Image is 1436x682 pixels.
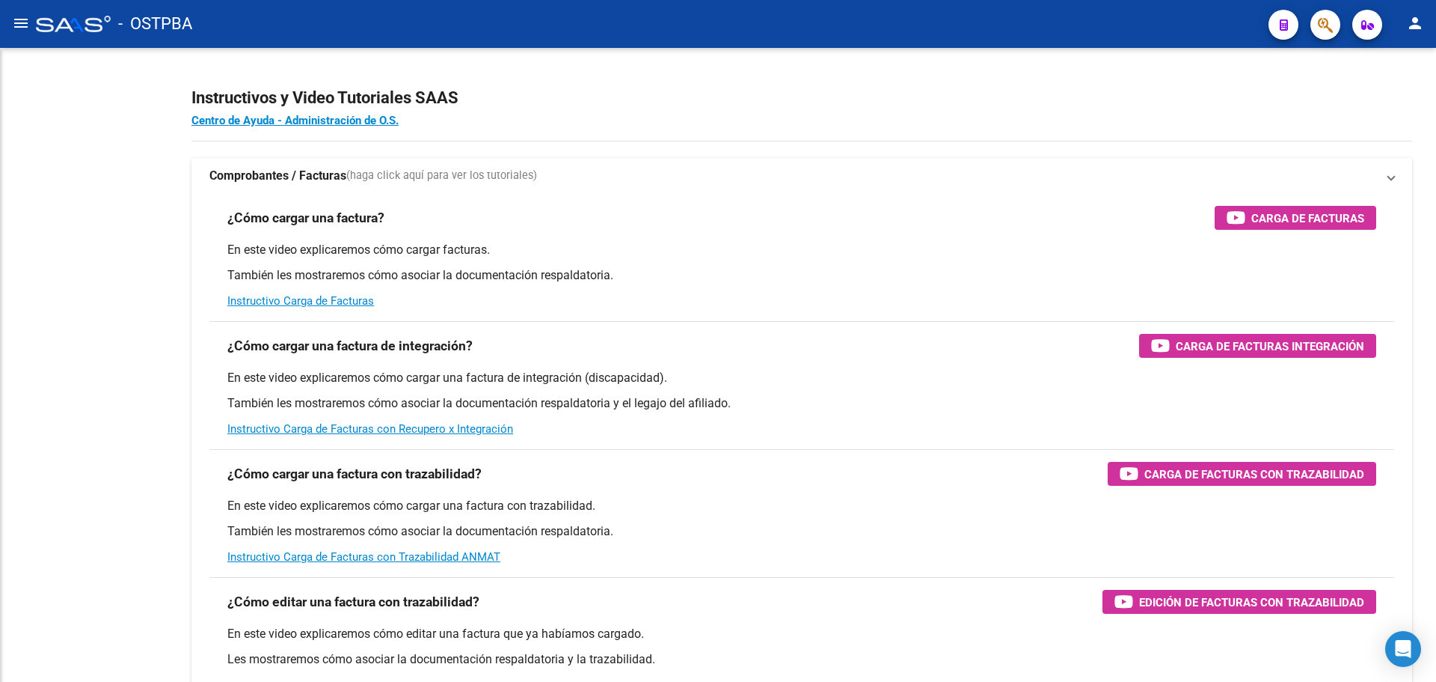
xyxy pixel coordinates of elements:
[227,498,1376,514] p: En este video explicaremos cómo cargar una factura con trazabilidad.
[1215,206,1376,230] button: Carga de Facturas
[227,395,1376,412] p: También les mostraremos cómo asociar la documentación respaldatoria y el legajo del afiliado.
[227,550,500,564] a: Instructivo Carga de Facturas con Trazabilidad ANMAT
[227,335,473,356] h3: ¿Cómo cargar una factura de integración?
[227,523,1376,540] p: También les mostraremos cómo asociar la documentación respaldatoria.
[191,84,1412,112] h2: Instructivos y Video Tutoriales SAAS
[1144,465,1364,484] span: Carga de Facturas con Trazabilidad
[1102,590,1376,614] button: Edición de Facturas con Trazabilidad
[1385,631,1421,667] div: Open Intercom Messenger
[227,626,1376,642] p: En este video explicaremos cómo editar una factura que ya habíamos cargado.
[1139,593,1364,612] span: Edición de Facturas con Trazabilidad
[227,422,513,436] a: Instructivo Carga de Facturas con Recupero x Integración
[191,114,399,127] a: Centro de Ayuda - Administración de O.S.
[346,168,537,184] span: (haga click aquí para ver los tutoriales)
[227,651,1376,668] p: Les mostraremos cómo asociar la documentación respaldatoria y la trazabilidad.
[227,207,384,228] h3: ¿Cómo cargar una factura?
[227,463,482,484] h3: ¿Cómo cargar una factura con trazabilidad?
[227,294,374,308] a: Instructivo Carga de Facturas
[227,370,1376,386] p: En este video explicaremos cómo cargar una factura de integración (discapacidad).
[1176,337,1364,356] span: Carga de Facturas Integración
[1406,14,1424,32] mat-icon: person
[1108,462,1376,486] button: Carga de Facturas con Trazabilidad
[12,14,30,32] mat-icon: menu
[227,242,1376,258] p: En este video explicaremos cómo cargar facturas.
[1139,334,1376,358] button: Carga de Facturas Integración
[227,591,479,612] h3: ¿Cómo editar una factura con trazabilidad?
[209,168,346,184] strong: Comprobantes / Facturas
[1251,209,1364,228] span: Carga de Facturas
[227,267,1376,284] p: También les mostraremos cómo asociar la documentación respaldatoria.
[191,158,1412,194] mat-expansion-panel-header: Comprobantes / Facturas(haga click aquí para ver los tutoriales)
[118,7,192,40] span: - OSTPBA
